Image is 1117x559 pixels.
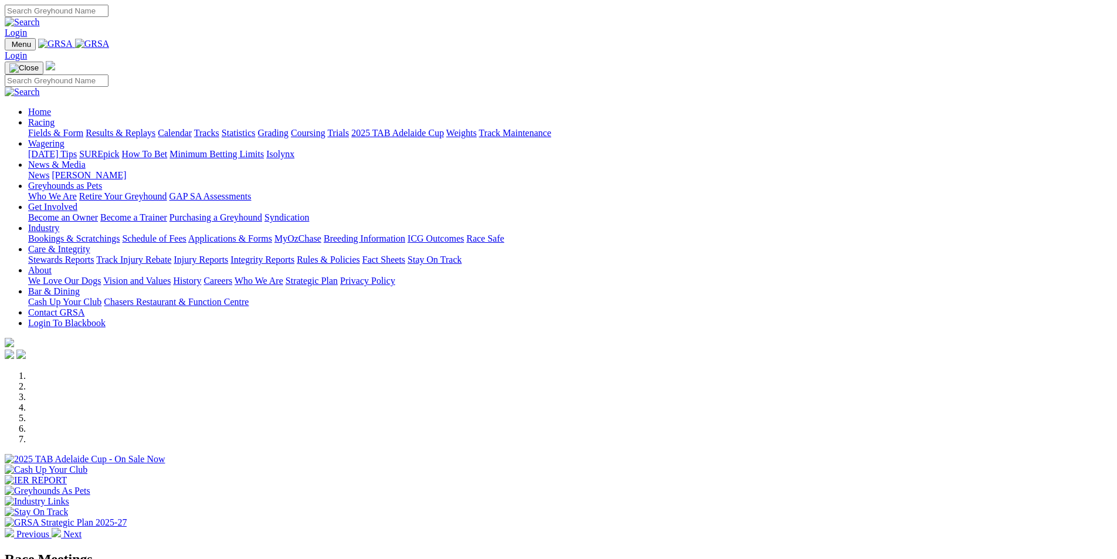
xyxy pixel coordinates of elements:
[5,528,14,537] img: chevron-left-pager-white.svg
[28,160,86,170] a: News & Media
[5,62,43,74] button: Toggle navigation
[479,128,551,138] a: Track Maintenance
[351,128,444,138] a: 2025 TAB Adelaide Cup
[28,149,77,159] a: [DATE] Tips
[28,255,94,265] a: Stewards Reports
[5,28,27,38] a: Login
[9,63,39,73] img: Close
[96,255,171,265] a: Track Injury Rebate
[28,307,84,317] a: Contact GRSA
[324,233,405,243] a: Breeding Information
[297,255,360,265] a: Rules & Policies
[174,255,228,265] a: Injury Reports
[5,350,14,359] img: facebook.svg
[5,486,90,496] img: Greyhounds As Pets
[28,233,1112,244] div: Industry
[5,38,36,50] button: Toggle navigation
[28,181,102,191] a: Greyhounds as Pets
[16,350,26,359] img: twitter.svg
[446,128,477,138] a: Weights
[5,475,67,486] img: IER REPORT
[12,40,31,49] span: Menu
[169,149,264,159] a: Minimum Betting Limits
[222,128,256,138] a: Statistics
[408,233,464,243] a: ICG Outcomes
[266,149,294,159] a: Isolynx
[52,170,126,180] a: [PERSON_NAME]
[122,149,168,159] a: How To Bet
[28,170,49,180] a: News
[63,529,82,539] span: Next
[327,128,349,138] a: Trials
[408,255,461,265] a: Stay On Track
[28,276,1112,286] div: About
[188,233,272,243] a: Applications & Forms
[46,61,55,70] img: logo-grsa-white.png
[28,212,98,222] a: Become an Owner
[5,454,165,465] img: 2025 TAB Adelaide Cup - On Sale Now
[79,149,119,159] a: SUREpick
[286,276,338,286] a: Strategic Plan
[235,276,283,286] a: Who We Are
[28,191,1112,202] div: Greyhounds as Pets
[230,255,294,265] a: Integrity Reports
[274,233,321,243] a: MyOzChase
[28,202,77,212] a: Get Involved
[173,276,201,286] a: History
[169,191,252,201] a: GAP SA Assessments
[28,286,80,296] a: Bar & Dining
[38,39,73,49] img: GRSA
[16,529,49,539] span: Previous
[28,265,52,275] a: About
[362,255,405,265] a: Fact Sheets
[28,233,120,243] a: Bookings & Scratchings
[103,276,171,286] a: Vision and Values
[5,529,52,539] a: Previous
[258,128,288,138] a: Grading
[52,528,61,537] img: chevron-right-pager-white.svg
[5,17,40,28] img: Search
[79,191,167,201] a: Retire Your Greyhound
[203,276,232,286] a: Careers
[86,128,155,138] a: Results & Replays
[466,233,504,243] a: Race Safe
[28,128,1112,138] div: Racing
[28,297,1112,307] div: Bar & Dining
[169,212,262,222] a: Purchasing a Greyhound
[5,87,40,97] img: Search
[340,276,395,286] a: Privacy Policy
[158,128,192,138] a: Calendar
[5,74,108,87] input: Search
[122,233,186,243] a: Schedule of Fees
[28,276,101,286] a: We Love Our Dogs
[52,529,82,539] a: Next
[291,128,325,138] a: Coursing
[28,212,1112,223] div: Get Involved
[104,297,249,307] a: Chasers Restaurant & Function Centre
[28,244,90,254] a: Care & Integrity
[5,338,14,347] img: logo-grsa-white.png
[28,297,101,307] a: Cash Up Your Club
[28,117,55,127] a: Racing
[264,212,309,222] a: Syndication
[28,138,64,148] a: Wagering
[28,170,1112,181] div: News & Media
[28,223,59,233] a: Industry
[28,318,106,328] a: Login To Blackbook
[100,212,167,222] a: Become a Trainer
[28,107,51,117] a: Home
[5,517,127,528] img: GRSA Strategic Plan 2025-27
[28,255,1112,265] div: Care & Integrity
[28,149,1112,160] div: Wagering
[5,465,87,475] img: Cash Up Your Club
[5,5,108,17] input: Search
[194,128,219,138] a: Tracks
[28,191,77,201] a: Who We Are
[28,128,83,138] a: Fields & Form
[5,496,69,507] img: Industry Links
[5,50,27,60] a: Login
[5,507,68,517] img: Stay On Track
[75,39,110,49] img: GRSA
